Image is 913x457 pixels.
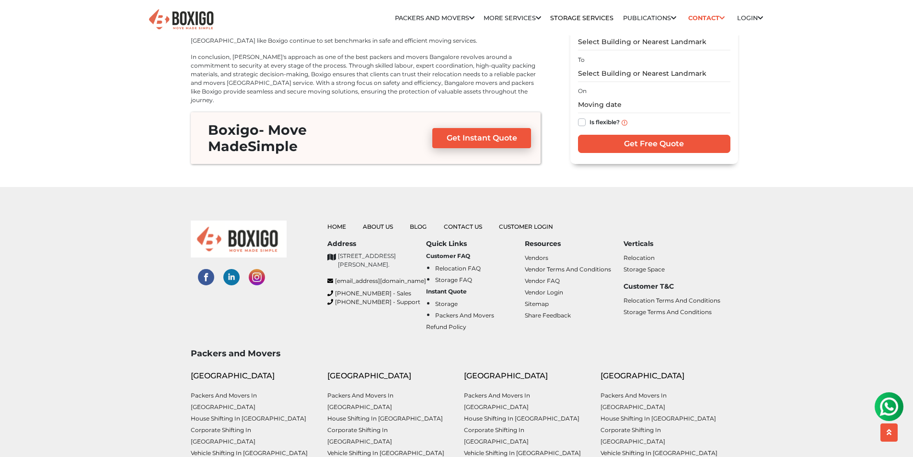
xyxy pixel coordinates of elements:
a: Packers and Movers in [GEOGRAPHIC_DATA] [464,392,530,410]
a: House shifting in [GEOGRAPHIC_DATA] [601,415,716,422]
a: Packers and Movers in [GEOGRAPHIC_DATA] [327,392,393,410]
a: Vendor Terms and Conditions [525,266,611,273]
a: [PHONE_NUMBER] - Support [327,298,426,306]
a: House shifting in [GEOGRAPHIC_DATA] [464,415,579,422]
a: Vendor Login [525,289,563,296]
a: Corporate Shifting in [GEOGRAPHIC_DATA] [191,426,255,445]
input: Select Building or Nearest Landmark [578,65,730,82]
a: [EMAIL_ADDRESS][DOMAIN_NAME] [327,277,426,285]
div: [GEOGRAPHIC_DATA] [601,370,723,382]
input: Moving date [578,96,730,113]
img: boxigo_logo_small [191,221,287,258]
a: Vehicle shifting in [GEOGRAPHIC_DATA] [601,449,717,457]
a: Contact Us [444,223,482,230]
a: Storage Services [550,14,613,22]
h3: - Move Made [200,122,415,154]
a: Storage [435,300,458,307]
a: [PHONE_NUMBER] - Sales [327,289,426,298]
div: [GEOGRAPHIC_DATA] [464,370,586,382]
label: Is flexible? [589,117,620,127]
a: Packers and Movers [395,14,474,22]
a: Packers and Movers in [GEOGRAPHIC_DATA] [191,392,257,410]
a: Relocation FAQ [435,265,481,272]
a: Vehicle shifting in [GEOGRAPHIC_DATA] [191,449,308,457]
a: Corporate Shifting in [GEOGRAPHIC_DATA] [327,426,392,445]
input: Select Building or Nearest Landmark [578,34,730,51]
span: Boxigo [208,122,259,138]
button: scroll up [880,423,898,442]
a: Vehicle shifting in [GEOGRAPHIC_DATA] [327,449,444,457]
div: [GEOGRAPHIC_DATA] [327,370,450,382]
h6: Resources [525,240,624,248]
a: Sitemap [525,300,549,307]
a: House shifting in [GEOGRAPHIC_DATA] [191,415,306,422]
a: Publications [623,14,676,22]
a: More services [484,14,541,22]
a: House shifting in [GEOGRAPHIC_DATA] [327,415,443,422]
a: Vehicle shifting in [GEOGRAPHIC_DATA] [464,449,581,457]
a: Relocation Terms and Conditions [624,297,720,304]
label: On [578,87,587,95]
h3: Packers and Movers [191,348,723,358]
h6: Customer T&C [624,282,722,291]
img: info [622,120,627,126]
p: In conclusion, [PERSON_NAME]'s approach as one of the best packers and movers Bangalore revolves ... [191,53,541,105]
img: linked-in-social-links [223,269,240,285]
h6: Quick Links [426,240,525,248]
span: Simple [248,138,298,154]
img: Boxigo [148,8,215,32]
a: Relocation [624,254,655,261]
a: Storage Terms and Conditions [624,308,712,316]
a: Packers and Movers in [GEOGRAPHIC_DATA] [601,392,667,410]
label: To [578,56,585,64]
img: facebook-social-links [198,269,214,285]
a: Customer Login [499,223,553,230]
a: Contact [685,11,728,25]
img: instagram-social-links [249,269,265,285]
b: Instant Quote [426,288,467,295]
a: Refund Policy [426,323,466,330]
a: Get Instant Quote [432,128,532,148]
p: [STREET_ADDRESS][PERSON_NAME]. [338,252,426,269]
a: Home [327,223,346,230]
b: Customer FAQ [426,252,470,259]
a: Blog [410,223,427,230]
a: Vendor FAQ [525,277,560,284]
div: [GEOGRAPHIC_DATA] [191,370,313,382]
a: Packers and Movers [435,312,494,319]
a: Corporate Shifting in [GEOGRAPHIC_DATA] [601,426,665,445]
a: Share Feedback [525,312,571,319]
h6: Verticals [624,240,722,248]
a: Storage FAQ [435,276,472,283]
a: Vendors [525,254,548,261]
h6: Address [327,240,426,248]
a: About Us [363,223,393,230]
a: Storage Space [624,266,665,273]
input: Get Free Quote [578,135,730,153]
img: whatsapp-icon.svg [10,10,29,29]
a: Corporate Shifting in [GEOGRAPHIC_DATA] [464,426,529,445]
a: Login [737,14,763,22]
